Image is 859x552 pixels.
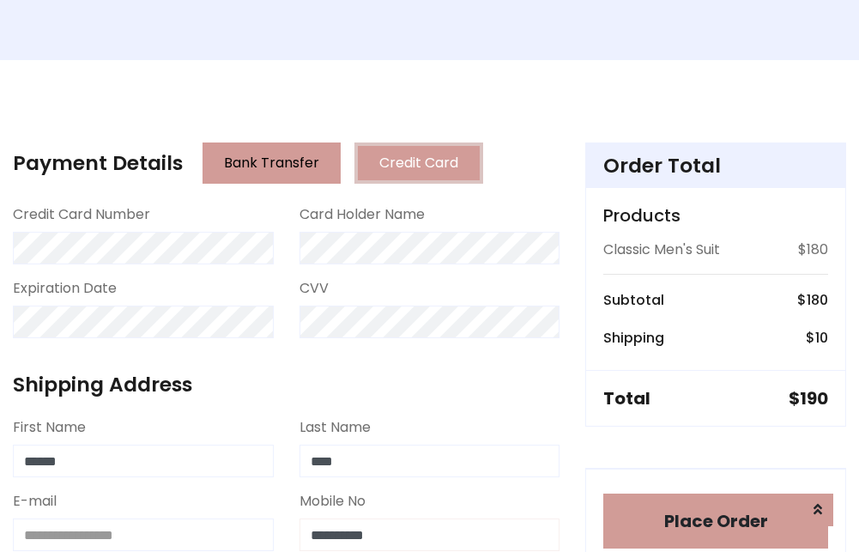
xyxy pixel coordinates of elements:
[789,388,828,409] h5: $
[299,491,366,512] label: Mobile No
[603,292,664,308] h6: Subtotal
[806,330,828,346] h6: $
[603,494,828,549] button: Place Order
[815,328,828,348] span: 10
[299,204,425,225] label: Card Holder Name
[807,290,828,310] span: 180
[798,240,828,260] p: $180
[13,373,560,397] h4: Shipping Address
[603,388,650,409] h5: Total
[354,143,483,184] button: Credit Card
[299,278,329,299] label: CVV
[800,386,828,410] span: 190
[203,143,341,184] button: Bank Transfer
[603,154,828,178] h4: Order Total
[797,292,828,308] h6: $
[13,491,57,512] label: E-mail
[13,151,183,175] h4: Payment Details
[13,204,150,225] label: Credit Card Number
[603,330,664,346] h6: Shipping
[299,417,371,438] label: Last Name
[13,278,117,299] label: Expiration Date
[603,205,828,226] h5: Products
[603,240,720,260] p: Classic Men's Suit
[13,417,86,438] label: First Name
